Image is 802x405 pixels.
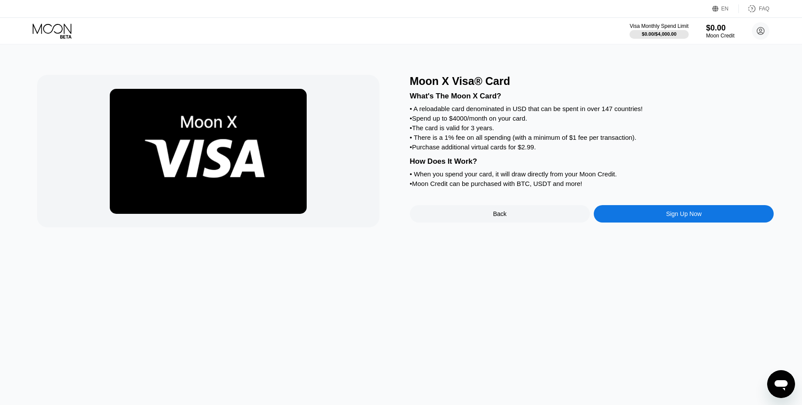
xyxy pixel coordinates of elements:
[594,205,774,223] div: Sign Up Now
[410,170,774,178] div: • When you spend your card, it will draw directly from your Moon Credit.
[410,105,774,112] div: • A reloadable card denominated in USD that can be spent in over 147 countries!
[493,210,507,217] div: Back
[410,124,774,132] div: • The card is valid for 3 years.
[410,180,774,187] div: • Moon Credit can be purchased with BTC, USDT and more!
[629,23,688,39] div: Visa Monthly Spend Limit$0.00/$4,000.00
[410,75,774,88] div: Moon X Visa® Card
[721,6,729,12] div: EN
[410,143,774,151] div: • Purchase additional virtual cards for $2.99.
[767,370,795,398] iframe: Кнопка запуска окна обмена сообщениями
[666,210,702,217] div: Sign Up Now
[410,92,774,101] div: What's The Moon X Card?
[410,134,774,141] div: • There is a 1% fee on all spending (with a minimum of $1 fee per transaction).
[410,157,774,166] div: How Does It Work?
[706,24,734,39] div: $0.00Moon Credit
[629,23,688,29] div: Visa Monthly Spend Limit
[706,24,734,33] div: $0.00
[759,6,769,12] div: FAQ
[739,4,769,13] div: FAQ
[712,4,739,13] div: EN
[410,205,590,223] div: Back
[706,33,734,39] div: Moon Credit
[642,31,677,37] div: $0.00 / $4,000.00
[410,115,774,122] div: • Spend up to $4000/month on your card.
